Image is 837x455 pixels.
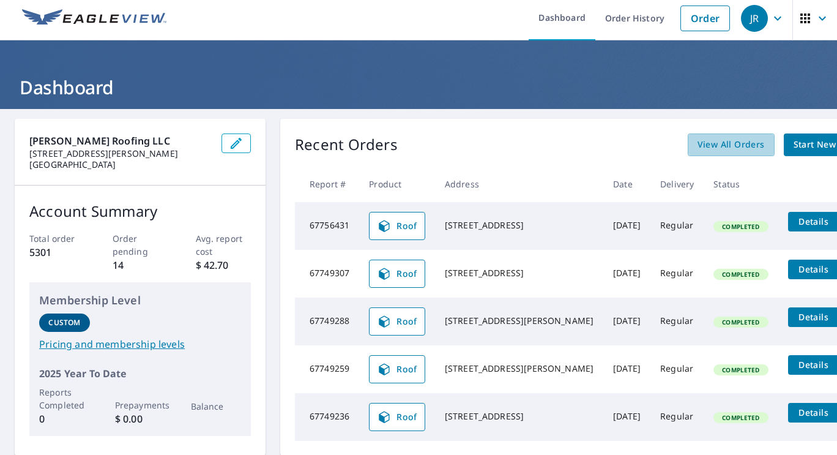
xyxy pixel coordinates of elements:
[39,366,241,381] p: 2025 Year To Date
[741,5,768,32] div: JR
[688,133,775,156] a: View All Orders
[680,6,730,31] a: Order
[650,393,704,441] td: Regular
[295,250,359,298] td: 67749307
[445,410,593,423] div: [STREET_ADDRESS]
[29,148,212,159] p: [STREET_ADDRESS][PERSON_NAME]
[295,393,359,441] td: 67749236
[603,393,650,441] td: [DATE]
[369,307,425,336] a: Roof
[795,216,832,227] span: Details
[435,166,603,202] th: Address
[115,412,166,426] p: $ 0.00
[445,315,593,327] div: [STREET_ADDRESS][PERSON_NAME]
[795,359,832,370] span: Details
[603,250,650,298] td: [DATE]
[377,314,417,329] span: Roof
[196,258,251,273] p: $ 42.70
[369,260,425,288] a: Roof
[650,298,704,345] td: Regular
[39,292,241,309] p: Membership Level
[377,362,417,377] span: Roof
[603,345,650,393] td: [DATE]
[29,159,212,170] p: [GEOGRAPHIC_DATA]
[295,133,398,156] p: Recent Orders
[795,407,832,418] span: Details
[704,166,778,202] th: Status
[445,219,593,231] div: [STREET_ADDRESS]
[29,245,85,260] p: 5301
[377,219,417,233] span: Roof
[715,222,767,231] span: Completed
[603,202,650,250] td: [DATE]
[39,386,90,412] p: Reports Completed
[29,200,251,222] p: Account Summary
[115,399,166,412] p: Prepayments
[377,266,417,281] span: Roof
[650,166,704,202] th: Delivery
[795,263,832,275] span: Details
[715,318,767,326] span: Completed
[715,366,767,374] span: Completed
[650,202,704,250] td: Regular
[715,270,767,279] span: Completed
[377,410,417,424] span: Roof
[191,400,242,413] p: Balance
[795,311,832,323] span: Details
[39,412,90,426] p: 0
[650,345,704,393] td: Regular
[29,133,212,148] p: [PERSON_NAME] Roofing LLC
[603,298,650,345] td: [DATE]
[48,317,80,328] p: Custom
[603,166,650,202] th: Date
[113,258,168,273] p: 14
[295,166,359,202] th: Report #
[29,232,85,245] p: Total order
[39,337,241,352] a: Pricing and membership levels
[369,212,425,240] a: Roof
[113,232,168,258] p: Order pending
[650,250,704,298] td: Regular
[697,137,765,152] span: View All Orders
[295,345,359,393] td: 67749259
[369,355,425,383] a: Roof
[295,298,359,345] td: 67749288
[359,166,435,202] th: Product
[445,267,593,279] div: [STREET_ADDRESS]
[445,363,593,375] div: [STREET_ADDRESS][PERSON_NAME]
[22,9,166,28] img: EV Logo
[15,75,822,100] h1: Dashboard
[715,413,767,422] span: Completed
[196,232,251,258] p: Avg. report cost
[369,403,425,431] a: Roof
[295,202,359,250] td: 67756431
